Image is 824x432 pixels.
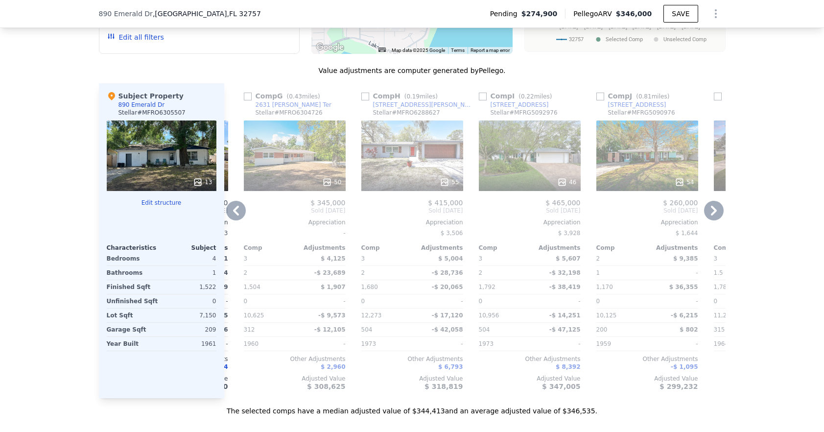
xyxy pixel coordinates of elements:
[714,255,718,262] span: 3
[361,244,412,252] div: Comp
[558,230,581,237] span: $ 3,928
[714,312,734,319] span: 11,251
[714,218,816,226] div: Appreciation
[596,284,613,290] span: 1,170
[549,284,581,290] span: -$ 38,419
[714,266,763,280] div: 1.5
[441,230,463,237] span: $ 3,506
[361,255,365,262] span: 3
[569,36,584,43] text: 32757
[632,93,673,100] span: ( miles)
[549,269,581,276] span: -$ 32,198
[164,252,216,265] div: 4
[153,9,261,19] span: , [GEOGRAPHIC_DATA]
[479,101,549,109] a: [STREET_ADDRESS]
[596,255,600,262] span: 2
[663,5,698,23] button: SAVE
[515,93,556,100] span: ( miles)
[596,312,617,319] span: 10,125
[193,177,212,187] div: 13
[479,326,490,333] span: 504
[675,177,694,187] div: 54
[545,199,580,207] span: $ 465,000
[244,255,248,262] span: 3
[107,199,216,207] button: Edit structure
[714,355,816,363] div: Other Adjustments
[244,218,346,226] div: Appreciation
[107,337,160,351] div: Year Built
[479,284,495,290] span: 1,792
[256,109,323,117] div: Stellar # MFRO6304726
[373,109,440,117] div: Stellar # MFRO6288627
[596,375,698,383] div: Adjusted Value
[256,101,331,109] div: 2631 [PERSON_NAME] Ter
[107,252,160,265] div: Bedrooms
[479,244,530,252] div: Comp
[657,23,675,30] text: [DATE]
[682,23,700,30] text: [DATE]
[714,284,730,290] span: 1,782
[118,101,165,109] div: 890 Emerald Dr
[530,244,581,252] div: Adjustments
[361,101,475,109] a: [STREET_ADDRESS][PERSON_NAME]
[714,91,794,101] div: Comp K
[107,323,160,336] div: Garage Sqft
[479,355,581,363] div: Other Adjustments
[227,10,261,18] span: , FL 32757
[307,383,345,390] span: $ 308,625
[244,226,346,240] div: -
[479,375,581,383] div: Adjusted Value
[400,93,442,100] span: ( miles)
[244,244,295,252] div: Comp
[714,326,725,333] span: 315
[479,298,483,305] span: 0
[491,101,549,109] div: [STREET_ADDRESS]
[491,109,558,117] div: Stellar # MFRG5092976
[649,294,698,308] div: -
[479,337,528,351] div: 1973
[297,294,346,308] div: -
[596,244,647,252] div: Comp
[706,4,726,24] button: Show Options
[310,199,345,207] span: $ 345,000
[283,93,324,100] span: ( miles)
[673,255,698,262] span: $ 9,385
[596,101,666,109] a: [STREET_ADDRESS]
[596,355,698,363] div: Other Adjustments
[314,326,346,333] span: -$ 12,105
[99,9,153,19] span: 890 Emerald Dr
[373,101,475,109] div: [STREET_ADDRESS][PERSON_NAME]
[649,266,698,280] div: -
[714,244,765,252] div: Comp
[532,337,581,351] div: -
[424,383,463,390] span: $ 318,819
[432,269,463,276] span: -$ 28,736
[596,298,600,305] span: 0
[322,177,341,187] div: 50
[412,244,463,252] div: Adjustments
[361,284,378,290] span: 1,680
[107,309,160,322] div: Lot Sqft
[532,294,581,308] div: -
[663,199,698,207] span: $ 260,000
[107,280,160,294] div: Finished Sqft
[164,309,216,322] div: 7,150
[714,298,718,305] span: 0
[244,337,293,351] div: 1960
[671,363,698,370] span: -$ 1,095
[107,266,160,280] div: Bathrooms
[164,294,216,308] div: 0
[557,177,576,187] div: 46
[669,284,698,290] span: $ 36,355
[107,32,164,42] button: Edit all filters
[479,207,581,215] span: Sold [DATE]
[606,36,643,43] text: Selected Comp
[616,10,652,18] span: $346,000
[596,266,645,280] div: 1
[244,355,346,363] div: Other Adjustments
[361,91,442,101] div: Comp H
[361,266,410,280] div: 2
[107,244,162,252] div: Characteristics
[479,218,581,226] div: Appreciation
[649,337,698,351] div: -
